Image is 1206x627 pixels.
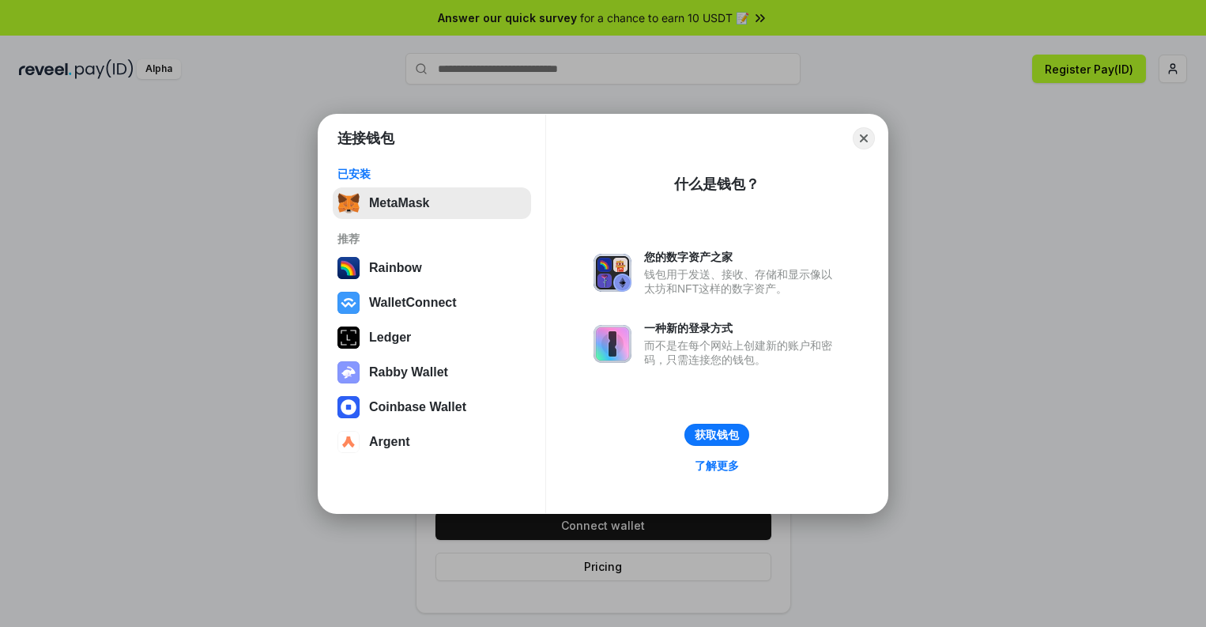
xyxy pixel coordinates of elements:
button: WalletConnect [333,287,531,319]
button: Argent [333,426,531,458]
button: Ledger [333,322,531,353]
div: Argent [369,435,410,449]
img: svg+xml,%3Csvg%20xmlns%3D%22http%3A%2F%2Fwww.w3.org%2F2000%2Fsvg%22%20fill%3D%22none%22%20viewBox... [337,361,360,383]
img: svg+xml,%3Csvg%20width%3D%2228%22%20height%3D%2228%22%20viewBox%3D%220%200%2028%2028%22%20fill%3D... [337,396,360,418]
div: Coinbase Wallet [369,400,466,414]
div: WalletConnect [369,296,457,310]
div: 而不是在每个网站上创建新的账户和密码，只需连接您的钱包。 [644,338,840,367]
img: svg+xml,%3Csvg%20width%3D%22120%22%20height%3D%22120%22%20viewBox%3D%220%200%20120%20120%22%20fil... [337,257,360,279]
div: 钱包用于发送、接收、存储和显示像以太坊和NFT这样的数字资产。 [644,267,840,296]
div: 推荐 [337,232,526,246]
a: 了解更多 [685,455,748,476]
div: 已安装 [337,167,526,181]
div: 获取钱包 [695,428,739,442]
img: svg+xml,%3Csvg%20xmlns%3D%22http%3A%2F%2Fwww.w3.org%2F2000%2Fsvg%22%20fill%3D%22none%22%20viewBox... [594,254,631,292]
img: svg+xml,%3Csvg%20fill%3D%22none%22%20height%3D%2233%22%20viewBox%3D%220%200%2035%2033%22%20width%... [337,192,360,214]
img: svg+xml,%3Csvg%20xmlns%3D%22http%3A%2F%2Fwww.w3.org%2F2000%2Fsvg%22%20width%3D%2228%22%20height%3... [337,327,360,349]
div: Rabby Wallet [369,365,448,380]
div: 了解更多 [695,459,739,473]
button: Close [853,127,875,149]
button: MetaMask [333,187,531,219]
button: Coinbase Wallet [333,391,531,423]
div: 什么是钱包？ [674,175,759,194]
button: Rabby Wallet [333,357,531,388]
div: MetaMask [369,196,429,210]
div: Rainbow [369,261,422,275]
div: 一种新的登录方式 [644,321,840,335]
button: Rainbow [333,252,531,284]
img: svg+xml,%3Csvg%20width%3D%2228%22%20height%3D%2228%22%20viewBox%3D%220%200%2028%2028%22%20fill%3D... [337,431,360,453]
img: svg+xml,%3Csvg%20xmlns%3D%22http%3A%2F%2Fwww.w3.org%2F2000%2Fsvg%22%20fill%3D%22none%22%20viewBox... [594,325,631,363]
button: 获取钱包 [684,424,749,446]
img: svg+xml,%3Csvg%20width%3D%2228%22%20height%3D%2228%22%20viewBox%3D%220%200%2028%2028%22%20fill%3D... [337,292,360,314]
div: 您的数字资产之家 [644,250,840,264]
h1: 连接钱包 [337,129,394,148]
div: Ledger [369,330,411,345]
